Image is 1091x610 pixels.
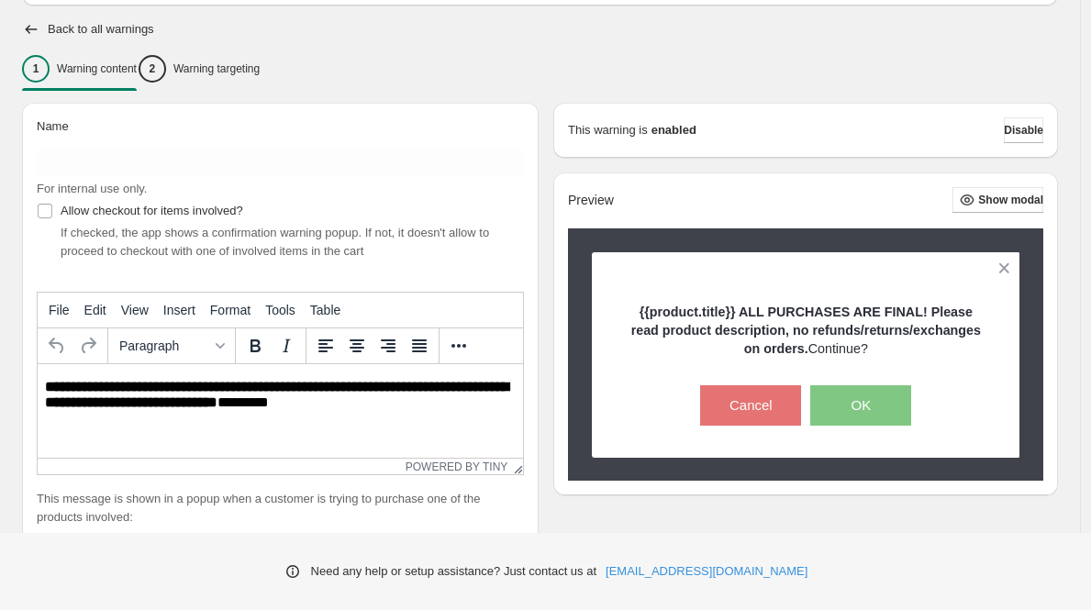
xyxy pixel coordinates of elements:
[406,460,508,473] a: Powered by Tiny
[163,303,195,317] span: Insert
[121,303,149,317] span: View
[606,562,807,581] a: [EMAIL_ADDRESS][DOMAIN_NAME]
[651,121,696,139] strong: enabled
[310,303,340,317] span: Table
[978,193,1043,207] span: Show modal
[72,330,104,361] button: Redo
[341,330,373,361] button: Align center
[38,364,523,458] iframe: Rich Text Area
[173,61,260,76] p: Warning targeting
[119,338,209,353] span: Paragraph
[61,226,489,258] span: If checked, the app shows a confirmation warning popup. If not, it doesn't allow to proceed to ch...
[952,187,1043,213] button: Show modal
[1004,117,1043,143] button: Disable
[139,50,260,88] button: 2Warning targeting
[568,193,614,208] h2: Preview
[1004,123,1043,138] span: Disable
[310,330,341,361] button: Align left
[41,330,72,361] button: Undo
[37,119,69,133] span: Name
[700,385,801,426] button: Cancel
[210,303,250,317] span: Format
[265,303,295,317] span: Tools
[37,490,524,527] p: This message is shown in a popup when a customer is trying to purchase one of the products involved:
[112,330,231,361] button: Formats
[443,330,474,361] button: More...
[631,305,981,356] strong: {{product.title}} ALL PURCHASES ARE FINAL! Please read product description, no refunds/returns/ex...
[239,330,271,361] button: Bold
[22,50,137,88] button: 1Warning content
[373,330,404,361] button: Align right
[568,121,648,139] p: This warning is
[139,55,166,83] div: 2
[404,330,435,361] button: Justify
[57,61,137,76] p: Warning content
[84,303,106,317] span: Edit
[48,22,154,37] h2: Back to all warnings
[271,330,302,361] button: Italic
[61,204,243,217] span: Allow checkout for items involved?
[37,182,147,195] span: For internal use only.
[810,385,911,426] button: OK
[22,55,50,83] div: 1
[49,303,70,317] span: File
[507,459,523,474] div: Resize
[624,303,988,358] p: Continue?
